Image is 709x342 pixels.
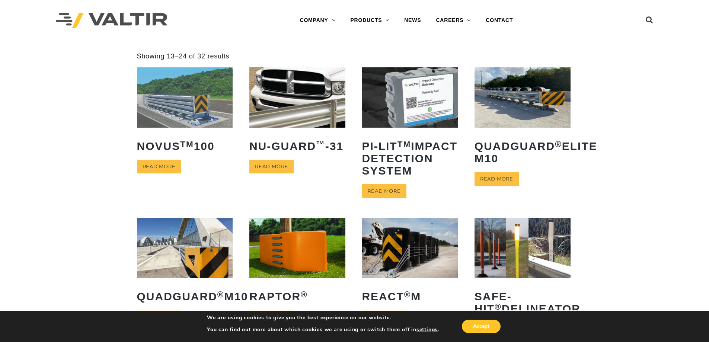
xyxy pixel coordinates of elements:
a: NU-GUARD™-31 [249,67,345,157]
p: Showing 13–24 of 32 results [137,52,230,61]
a: Read more about “PI-LITTM Impact Detection System” [362,184,406,198]
a: COMPANY [292,13,343,28]
a: PI-LITTMImpact Detection System [362,67,458,182]
h2: QuadGuard Elite M10 [475,134,571,170]
a: QuadGuard®M10 [137,218,233,308]
sup: TM [180,140,194,149]
a: Read more about “NU-GUARD™-31” [249,160,294,173]
h2: Safe-Hit Delineator Post [475,285,571,333]
button: settings [416,326,438,333]
a: Read more about “REACT® M” [362,310,406,324]
sup: ® [217,290,224,299]
a: Read more about “QuadGuard® Elite M10” [475,172,519,186]
sup: ® [404,290,411,299]
a: Safe-Hit®Delineator Post [475,218,571,332]
p: We are using cookies to give you the best experience on our website. [207,314,439,321]
a: Read more about “QuadGuard® M10” [137,310,181,324]
h2: PI-LIT Impact Detection System [362,134,458,182]
sup: TM [397,140,411,149]
img: Valtir [56,13,167,28]
sup: ™ [316,140,325,149]
sup: ® [495,302,502,311]
p: You can find out more about which cookies we are using or switch them off in . [207,326,439,333]
h2: REACT M [362,285,458,308]
h2: RAPTOR [249,285,345,308]
h2: NU-GUARD -31 [249,134,345,158]
a: NEWS [397,13,428,28]
h2: NOVUS 100 [137,134,233,158]
a: NOVUSTM100 [137,67,233,157]
a: Read more about “NOVUSTM 100” [137,160,181,173]
a: RAPTOR® [249,218,345,308]
button: Accept [462,320,501,333]
a: CONTACT [478,13,520,28]
a: REACT®M [362,218,458,308]
a: PRODUCTS [343,13,397,28]
a: Read more about “RAPTOR®” [249,310,294,324]
a: QuadGuard®Elite M10 [475,67,571,170]
sup: ® [555,140,562,149]
h2: QuadGuard M10 [137,285,233,308]
sup: ® [301,290,308,299]
a: CAREERS [428,13,478,28]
